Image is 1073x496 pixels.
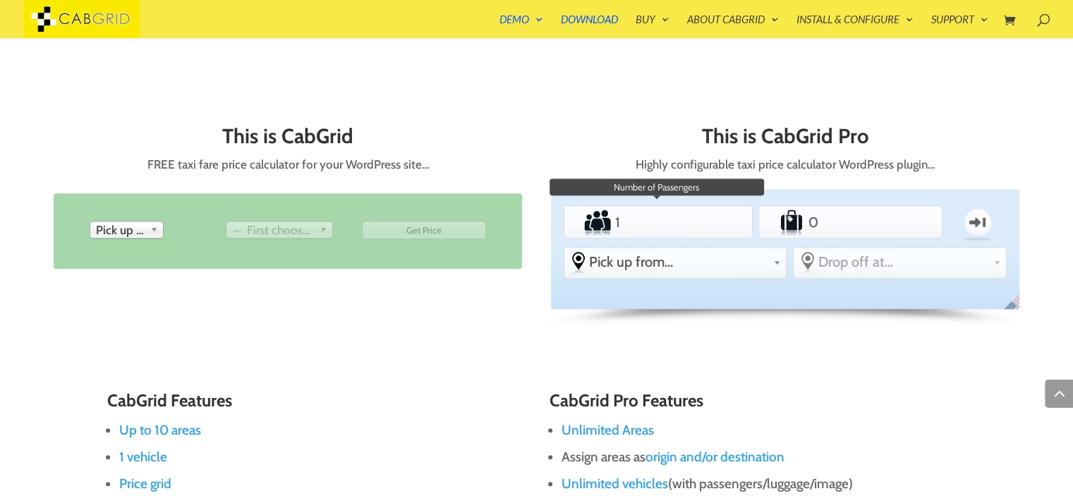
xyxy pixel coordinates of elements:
[761,208,806,236] label: Number of Suitcases
[931,14,988,38] a: Support
[551,155,1019,175] p: Highly configurable taxi price calculator WordPress plugin…
[54,155,522,175] p: FREE taxi fare price calculator for your WordPress site…
[561,14,618,38] a: Download
[96,222,145,238] span: Pick up from
[119,476,171,492] a: Price grid
[636,14,669,38] a: Buy
[564,248,787,276] div: Select the place the starting address falls within
[551,125,1019,155] h2: This is CabGrid Pro
[499,14,543,38] a: Demo
[794,248,1007,276] div: Select the place the destination address is within
[226,221,333,238] div: Drop off
[119,422,201,438] a: Up to 10 areas
[818,253,988,270] span: Drop off at...
[562,476,668,492] a: Unlimited vehicles
[796,14,914,38] a: Install & Configure
[645,449,784,465] a: origin and/or destination
[562,444,966,471] li: Assign areas as
[806,208,895,236] input: Number of Suitcases
[107,392,523,417] h3: CabGrid Features
[566,208,612,236] label: Number of Passengers
[550,392,966,417] h3: CabGrid Pro Features
[119,449,167,465] a: 1 vehicle
[589,253,768,270] span: Pick up from...
[23,10,140,25] a: CabGrid Taxi Plugin
[362,221,486,239] input: Get Price
[950,202,1005,243] label: One-way
[687,14,779,38] a: About CabGrid
[1000,292,1029,322] span: English
[232,222,314,238] span: ← First choose pick up
[562,422,654,438] a: Unlimited Areas
[612,208,703,236] input: Number of Passengers
[90,221,164,238] div: Pick up
[54,125,522,155] h2: This is CabGrid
